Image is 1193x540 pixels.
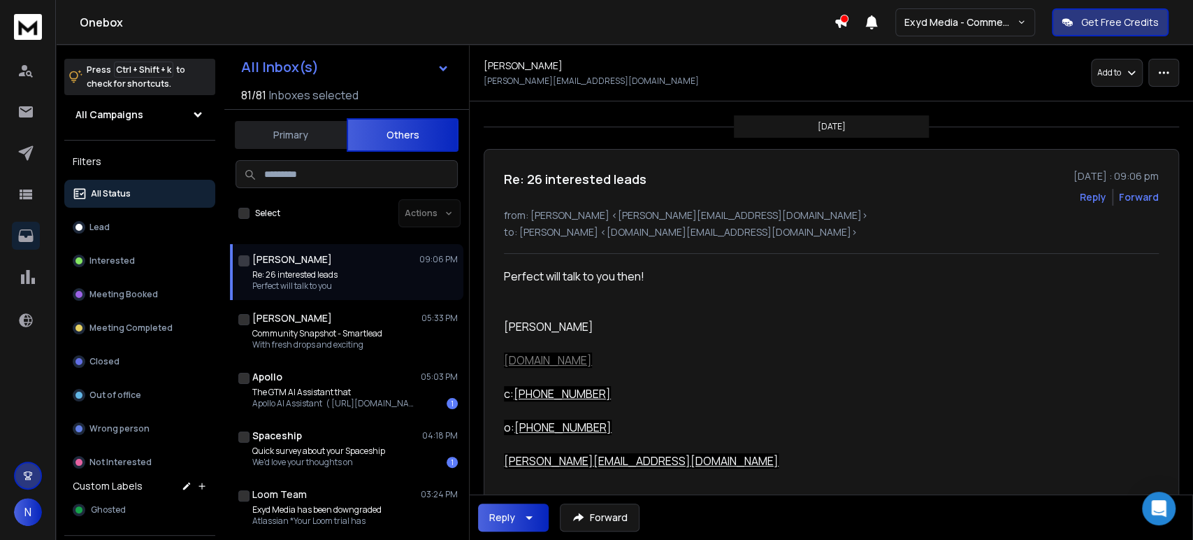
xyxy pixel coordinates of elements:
h1: Loom Team [252,488,307,502]
button: Ghosted [64,496,215,524]
p: Press to check for shortcuts. [87,63,185,91]
p: 05:33 PM [421,313,458,324]
p: Re: 26 interested leads [252,269,338,280]
p: [DATE] : 09:06 pm [1073,169,1159,183]
p: Perfect will talk to you [252,280,338,292]
h3: Custom Labels [73,479,143,493]
h1: Spaceship [252,429,302,443]
button: All Status [64,180,215,208]
h1: [PERSON_NAME] [484,59,563,73]
div: 1 [447,398,458,409]
h1: [PERSON_NAME] [252,311,332,325]
p: Atlassian *Your Loom trial has [252,516,382,527]
button: All Inbox(s) [230,53,461,81]
h1: Apollo [252,370,282,384]
span: [PHONE_NUMBER] [514,420,612,435]
p: Get Free Credits [1081,15,1159,29]
button: Meeting Booked [64,280,215,308]
button: Lead [64,213,215,241]
p: 09:06 PM [419,254,458,265]
button: Out of office [64,381,215,409]
span: 81 / 81 [241,87,266,104]
h1: Onebox [80,14,834,31]
h1: [PERSON_NAME] [252,253,332,267]
img: logo [14,14,42,40]
p: [PERSON_NAME][EMAIL_ADDRESS][DOMAIN_NAME] [484,76,699,87]
div: Forward [1119,190,1159,204]
p: Meeting Booked [89,289,158,300]
p: Interested [89,255,135,267]
h1: All Inbox(s) [241,60,319,74]
button: Primary [235,120,347,150]
p: Community Snapshot - Smartlead [252,328,382,339]
button: N [14,498,42,526]
span: c: [504,386,611,402]
button: Meeting Completed [64,314,215,342]
button: Reply [1080,190,1106,204]
p: We'd love your thoughts on [252,457,385,468]
button: Forward [560,504,639,532]
p: 03:24 PM [421,489,458,500]
div: 1 [447,457,458,468]
label: Select [255,208,280,219]
button: Others [347,118,458,152]
p: 05:03 PM [421,371,458,383]
h1: Re: 26 interested leads [504,169,646,189]
p: to: [PERSON_NAME] <[DOMAIN_NAME][EMAIL_ADDRESS][DOMAIN_NAME]> [504,225,1159,239]
h3: Inboxes selected [269,87,359,104]
p: Add to [1097,67,1121,78]
p: Wrong person [89,423,150,434]
p: from: [PERSON_NAME] <[PERSON_NAME][EMAIL_ADDRESS][DOMAIN_NAME]> [504,208,1159,222]
h3: Filters [64,152,215,171]
button: Closed [64,348,215,376]
p: 04:18 PM [422,430,458,441]
p: Lead [89,222,110,233]
p: Not Interested [89,457,152,468]
div: Reply [489,511,515,525]
button: All Campaigns [64,101,215,129]
p: Meeting Completed [89,322,173,334]
span: o: [504,420,612,435]
span: Ctrl + Shift + k [114,62,173,78]
button: Reply [478,504,549,532]
p: The GTM AI Assistant that [252,387,420,398]
p: Exyd Media - Commercial Cleaning [904,15,1017,29]
button: Get Free Credits [1052,8,1169,36]
p: Closed [89,356,120,367]
div: Open Intercom Messenger [1142,492,1176,525]
p: Apollo AI Assistant ( [URL][DOMAIN_NAME] ) [252,398,420,409]
u: [PHONE_NUMBER] [514,386,611,402]
p: [DATE] [818,121,846,132]
p: All Status [91,188,131,199]
span: Ghosted [91,504,126,516]
p: Quick survey about your Spaceship [252,446,385,457]
button: Interested [64,247,215,275]
button: Wrong person [64,415,215,443]
a: [DOMAIN_NAME] [504,353,592,368]
h1: All Campaigns [75,108,143,122]
button: Not Interested [64,448,215,476]
span: [PERSON_NAME][EMAIL_ADDRESS][DOMAIN_NAME] [504,453,779,469]
p: Exyd Media has been downgraded [252,504,382,516]
p: With fresh drops and exciting [252,339,382,350]
p: Out of office [89,390,141,401]
p: [PERSON_NAME] [504,318,912,335]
